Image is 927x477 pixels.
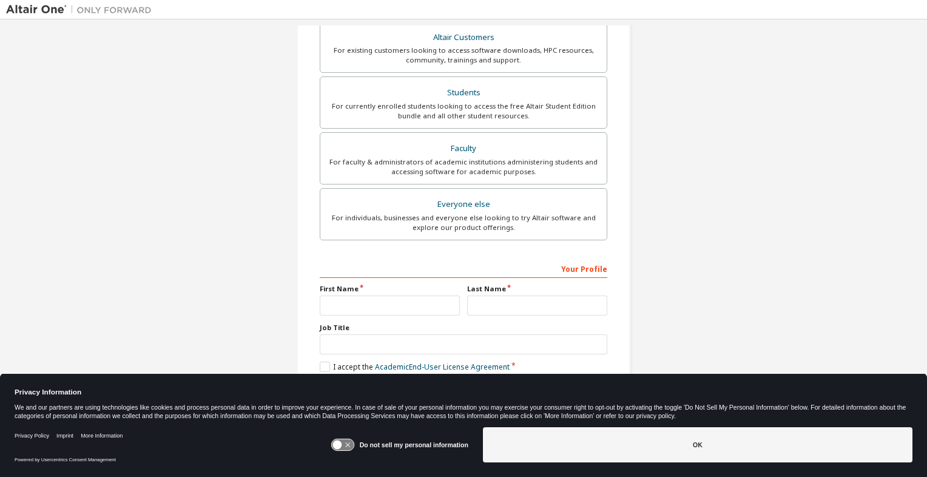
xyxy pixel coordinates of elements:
[467,284,607,294] label: Last Name
[328,140,599,157] div: Faculty
[328,196,599,213] div: Everyone else
[320,284,460,294] label: First Name
[320,362,510,372] label: I accept the
[328,101,599,121] div: For currently enrolled students looking to access the free Altair Student Edition bundle and all ...
[320,323,607,333] label: Job Title
[375,362,510,372] a: Academic End-User License Agreement
[328,213,599,232] div: For individuals, businesses and everyone else looking to try Altair software and explore our prod...
[328,84,599,101] div: Students
[320,259,607,278] div: Your Profile
[328,157,599,177] div: For faculty & administrators of academic institutions administering students and accessing softwa...
[328,46,599,65] div: For existing customers looking to access software downloads, HPC resources, community, trainings ...
[6,4,158,16] img: Altair One
[328,29,599,46] div: Altair Customers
